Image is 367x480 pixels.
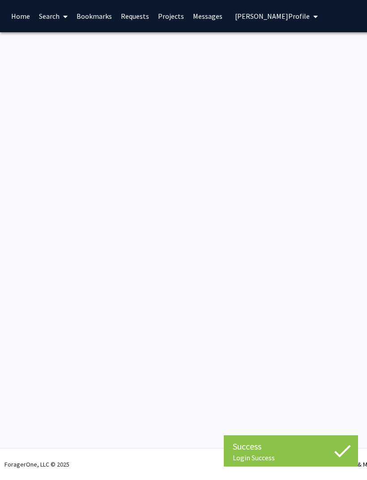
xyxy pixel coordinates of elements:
[116,0,154,32] a: Requests
[4,449,69,480] div: ForagerOne, LLC © 2025
[7,0,34,32] a: Home
[72,0,116,32] a: Bookmarks
[235,12,310,21] span: [PERSON_NAME] Profile
[154,0,188,32] a: Projects
[34,0,72,32] a: Search
[233,440,349,453] div: Success
[233,453,349,462] div: Login Success
[188,0,227,32] a: Messages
